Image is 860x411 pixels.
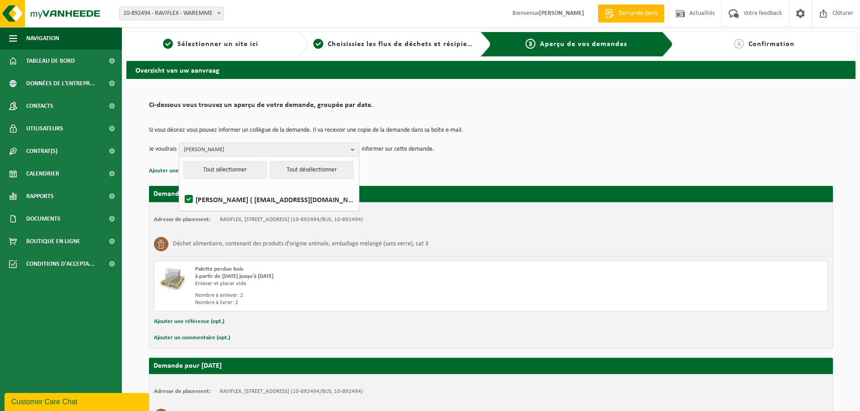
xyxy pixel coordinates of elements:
span: 10-892494 - RAVIFLEX - WAREMME [119,7,224,20]
span: Demande devis [616,9,660,18]
span: 3 [525,39,535,49]
span: Calendrier [26,162,59,185]
span: Rapports [26,185,54,208]
span: Conditions d'accepta... [26,253,94,275]
span: Contacts [26,95,53,117]
button: Ajouter un commentaire (opt.) [154,332,230,344]
p: Si vous désirez vous pouvez informer un collègue de la demande. Il va recevoir une copie de la de... [149,127,833,134]
span: Aperçu de vos demandes [540,41,627,48]
span: Tableau de bord [26,50,75,72]
a: 2Choisissiez les flux de déchets et récipients [313,39,473,50]
div: Nombre à livrer: 2 [195,299,527,306]
span: Choisissiez les flux de déchets et récipients [328,41,478,48]
div: Nombre à enlever: 2 [195,292,527,299]
span: Documents [26,208,60,230]
td: RAVIFLEX, [STREET_ADDRESS] (10-892494/BUS, 10-892494) [220,388,363,395]
strong: [PERSON_NAME] [539,10,584,17]
span: Sélectionner un site ici [177,41,258,48]
button: Ajouter une référence (opt.) [149,165,219,177]
p: informer sur cette demande. [362,143,434,156]
span: 4 [734,39,744,49]
span: Utilisateurs [26,117,63,140]
span: 1 [163,39,173,49]
strong: à partir de [DATE] jusqu'à [DATE] [195,273,274,279]
strong: Adresse de placement: [154,217,211,222]
a: 1Sélectionner un site ici [131,39,291,50]
a: Demande devis [598,5,664,23]
span: 2 [313,39,323,49]
span: Navigation [26,27,59,50]
button: [PERSON_NAME] [179,143,359,156]
span: Confirmation [748,41,795,48]
td: RAVIFLEX, [STREET_ADDRESS] (10-892494/BUS, 10-892494) [220,216,363,223]
h3: Déchet alimentaire, contenant des produits d'origine animale, emballage mélangé (sans verre), cat 3 [173,237,428,251]
div: Enlever et placer vide [195,280,527,287]
p: Je voudrais [149,143,177,156]
button: Tout sélectionner [183,161,267,179]
strong: Demande pour [DATE] [153,190,222,198]
button: Tout désélectionner [270,161,353,179]
span: Données de l'entrepr... [26,72,95,95]
iframe: chat widget [5,391,151,411]
span: Contrat(s) [26,140,57,162]
span: [PERSON_NAME] [184,143,347,157]
h2: Overzicht van uw aanvraag [126,61,855,79]
h2: Ci-dessous vous trouvez un aperçu de votre demande, groupée par date. [149,102,833,114]
strong: Adresse de placement: [154,388,211,394]
span: Boutique en ligne [26,230,80,253]
span: Palette perdue bois [195,266,243,272]
span: 10-892494 - RAVIFLEX - WAREMME [120,7,223,20]
label: [PERSON_NAME] ( [EMAIL_ADDRESS][DOMAIN_NAME] ) [183,193,354,206]
strong: Demande pour [DATE] [153,362,222,369]
button: Ajouter une référence (opt.) [154,316,224,328]
img: LP-PA-00000-WDN-11.png [159,266,186,293]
